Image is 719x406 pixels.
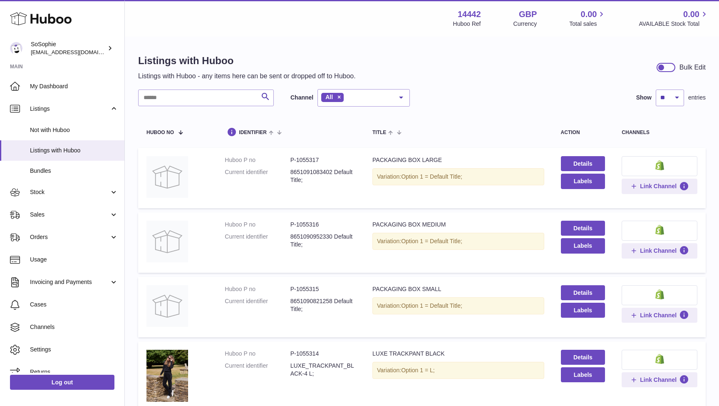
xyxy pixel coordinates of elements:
dt: Huboo P no [225,156,290,164]
span: Option 1 = Default Title; [401,302,462,309]
dd: P-1055315 [290,285,356,293]
div: Variation: [372,297,544,314]
dd: 8651091083402 Default Title; [290,168,356,184]
a: Details [561,221,605,236]
dt: Current identifier [225,362,290,378]
span: Huboo no [146,130,174,135]
div: Variation: [372,168,544,185]
span: Returns [30,368,118,376]
span: Option 1 = Default Title; [401,173,462,180]
span: Stock [30,188,109,196]
span: 0.00 [581,9,597,20]
button: Labels [561,174,605,189]
button: Link Channel [622,179,697,194]
dt: Current identifier [225,297,290,313]
span: Orders [30,233,109,241]
button: Labels [561,367,605,382]
h1: Listings with Huboo [138,54,356,67]
span: Sales [30,211,109,219]
span: Listings [30,105,109,113]
button: Labels [561,238,605,253]
span: Not with Huboo [30,126,118,134]
span: 0.00 [683,9,699,20]
span: [EMAIL_ADDRESS][DOMAIN_NAME] [31,49,122,55]
span: Option 1 = L; [401,367,435,374]
dd: LUXE_TRACKPANT_BLACK-4 L; [290,362,356,378]
dd: 8651090952330 Default Title; [290,233,356,249]
span: All [325,94,333,100]
div: Currency [513,20,537,28]
dt: Huboo P no [225,221,290,229]
div: PACKAGING BOX LARGE [372,156,544,164]
span: Option 1 = Default Title; [401,238,462,244]
div: action [561,130,605,135]
span: title [372,130,386,135]
a: Details [561,285,605,300]
a: Details [561,350,605,365]
dd: 8651090821258 Default Title; [290,297,356,313]
span: identifier [239,130,267,135]
span: Usage [30,256,118,264]
img: shopify-small.png [655,354,664,364]
img: shopify-small.png [655,289,664,299]
div: channels [622,130,697,135]
dd: P-1055314 [290,350,356,358]
button: Link Channel [622,308,697,323]
span: My Dashboard [30,82,118,90]
div: Variation: [372,233,544,250]
dt: Huboo P no [225,285,290,293]
div: LUXE TRACKPANT BLACK [372,350,544,358]
div: PACKAGING BOX MEDIUM [372,221,544,229]
span: Link Channel [640,247,677,254]
span: Link Channel [640,182,677,190]
dt: Current identifier [225,233,290,249]
button: Labels [561,303,605,318]
span: Bundles [30,167,118,175]
img: info@thebigclick.co.uk [10,42,22,55]
dd: P-1055316 [290,221,356,229]
span: entries [688,94,706,102]
button: Link Channel [622,243,697,258]
span: Invoicing and Payments [30,278,109,286]
div: Huboo Ref [453,20,481,28]
p: Listings with Huboo - any items here can be sent or dropped off to Huboo. [138,72,356,81]
img: shopify-small.png [655,225,664,235]
img: shopify-small.png [655,160,664,170]
span: Channels [30,323,118,331]
span: Settings [30,346,118,354]
div: SoSophie [31,40,106,56]
div: Variation: [372,362,544,379]
div: PACKAGING BOX SMALL [372,285,544,293]
span: Cases [30,301,118,309]
span: Total sales [569,20,606,28]
dd: P-1055317 [290,156,356,164]
dt: Huboo P no [225,350,290,358]
a: Details [561,156,605,171]
span: Listings with Huboo [30,147,118,154]
a: Log out [10,375,114,390]
img: PACKAGING BOX SMALL [146,285,188,327]
a: 0.00 AVAILABLE Stock Total [639,9,709,28]
span: Link Channel [640,311,677,319]
img: PACKAGING BOX MEDIUM [146,221,188,262]
label: Show [636,94,652,102]
a: 0.00 Total sales [569,9,606,28]
strong: GBP [519,9,537,20]
label: Channel [290,94,313,102]
div: Bulk Edit [679,63,706,72]
img: LUXE TRACKPANT BLACK [146,350,188,402]
img: PACKAGING BOX LARGE [146,156,188,198]
strong: 14442 [458,9,481,20]
span: Link Channel [640,376,677,384]
button: Link Channel [622,372,697,387]
dt: Current identifier [225,168,290,184]
span: AVAILABLE Stock Total [639,20,709,28]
